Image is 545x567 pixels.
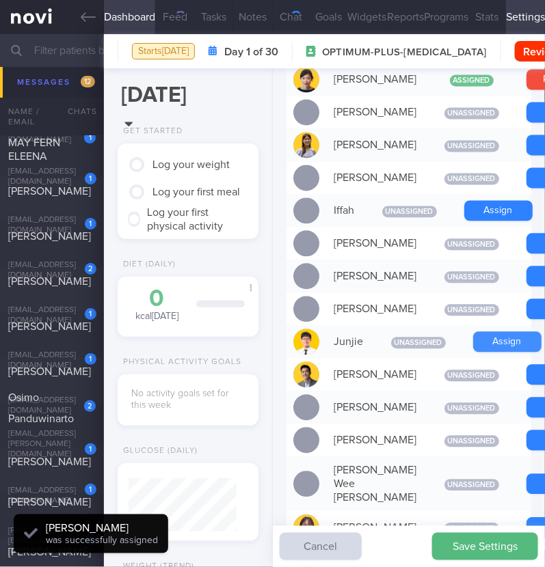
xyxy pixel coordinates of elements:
[328,230,424,258] div: [PERSON_NAME]
[85,263,96,275] div: 2
[328,132,424,159] div: [PERSON_NAME]
[444,174,499,185] span: Unassigned
[464,201,533,221] button: Assign
[444,436,499,447] span: Unassigned
[280,533,362,560] button: Cancel
[8,392,74,424] span: Osimo Panduwinarto
[8,96,91,107] span: [PERSON_NAME]
[8,276,91,287] span: [PERSON_NAME]
[328,457,424,512] div: [PERSON_NAME] Wee [PERSON_NAME]
[450,75,494,87] span: Assigned
[8,456,91,467] span: [PERSON_NAME]
[46,536,158,545] span: was successfully assigned
[131,287,183,311] div: 0
[328,263,424,290] div: [PERSON_NAME]
[328,361,424,389] div: [PERSON_NAME]
[328,99,424,126] div: [PERSON_NAME]
[444,370,499,382] span: Unassigned
[132,43,195,60] div: Starts [DATE]
[131,287,183,323] div: kcal [DATE]
[46,521,158,535] div: [PERSON_NAME]
[328,427,424,454] div: [PERSON_NAME]
[328,165,424,192] div: [PERSON_NAME]
[444,108,499,120] span: Unassigned
[328,66,424,94] div: [PERSON_NAME]
[85,484,96,495] div: 1
[444,523,499,535] span: Unassigned
[85,353,96,365] div: 1
[224,45,278,59] strong: Day 1 of 30
[85,83,96,94] div: 1
[118,126,183,137] div: Get Started
[8,547,91,557] span: [PERSON_NAME]
[473,332,542,352] button: Assign
[8,124,60,162] span: CHIAM MAY FERN ELEENA
[382,206,437,218] span: Unassigned
[8,366,91,377] span: [PERSON_NAME]
[8,186,91,197] span: [PERSON_NAME]
[8,231,91,242] span: [PERSON_NAME]
[391,337,446,349] span: Unassigned
[328,329,371,356] div: Junjie
[444,305,499,316] span: Unassigned
[328,296,424,323] div: [PERSON_NAME]
[432,533,538,560] button: Save Settings
[444,239,499,251] span: Unassigned
[8,497,91,508] span: [PERSON_NAME]
[328,514,424,542] div: [PERSON_NAME]
[118,260,176,270] div: Diet (Daily)
[118,446,198,456] div: Glucose (Daily)
[328,394,424,421] div: [PERSON_NAME]
[8,321,91,332] span: [PERSON_NAME]
[118,357,241,368] div: Physical Activity Goals
[85,308,96,320] div: 1
[328,197,362,225] div: Iffah
[444,141,499,152] span: Unassigned
[8,429,96,460] div: [EMAIL_ADDRESS][PERSON_NAME][DOMAIN_NAME]
[84,132,96,143] div: 1
[85,218,96,230] div: 1
[84,400,96,412] div: 2
[85,443,96,455] div: 1
[131,388,244,412] div: No activity goals set for this week
[444,272,499,283] span: Unassigned
[322,46,486,59] span: OPTIMUM-PLUS-[MEDICAL_DATA]
[444,403,499,415] span: Unassigned
[444,480,499,491] span: Unassigned
[85,173,96,184] div: 1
